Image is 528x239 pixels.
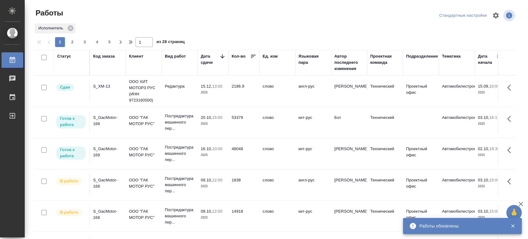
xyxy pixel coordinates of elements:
[229,174,260,196] td: 1838
[201,146,212,151] p: 16.10,
[93,83,123,89] div: S_XM-13
[406,53,438,59] div: Подразделение
[367,80,403,102] td: Технический
[442,53,461,59] div: Тематика
[478,215,503,221] p: 2025
[504,205,518,220] button: Здесь прячутся важные кнопки
[295,111,331,133] td: кит-рус
[260,205,295,227] td: слово
[212,84,222,89] p: 13:00
[212,115,222,120] p: 15:00
[442,177,472,183] p: Автомобилестроение
[38,25,65,31] p: Исполнитель
[165,176,195,194] p: Постредактура машинного пер...
[201,209,212,214] p: 09.10,
[80,37,90,47] button: 3
[57,53,71,59] div: Статус
[489,115,500,120] p: 16:17
[478,152,503,158] p: 2025
[34,8,63,18] span: Работы
[201,121,225,127] p: 2025
[92,39,102,45] span: 4
[295,80,331,102] td: англ-рус
[488,8,503,23] span: Настроить таблицу
[442,146,472,152] p: Автомобилестроение
[129,146,159,158] p: ООО "ГАК МОТОР РУС"
[60,178,78,184] p: В работе
[105,39,114,45] span: 5
[129,115,159,127] p: ООО "ГАК МОТОР РУС"
[201,215,225,221] p: 2025
[93,177,123,189] div: S_GacMotor-168
[201,89,225,96] p: 2025
[60,84,70,90] p: Сдан
[504,174,518,189] button: Здесь прячутся важные кнопки
[331,80,367,102] td: [PERSON_NAME]
[60,147,82,159] p: Готов к работе
[478,183,503,189] p: 2025
[201,53,219,66] div: Дата сдачи
[129,53,143,59] div: Клиент
[478,115,489,120] p: 03.10,
[165,83,195,89] p: Редактура
[442,115,472,121] p: Автомобилестроение
[60,115,82,128] p: Готов к работе
[403,143,439,164] td: Проектный офис
[201,178,212,182] p: 09.10,
[295,143,331,164] td: кит-рус
[331,174,367,196] td: [PERSON_NAME]
[229,205,260,227] td: 14918
[60,209,78,215] p: В работе
[229,111,260,133] td: 53379
[165,113,195,132] p: Постредактура машинного пер...
[489,209,500,214] p: 15:00
[295,205,331,227] td: кит-рус
[93,208,123,221] div: S_GacMotor-168
[56,208,86,217] div: Исполнитель выполняет работу
[93,115,123,127] div: S_GacMotor-168
[489,146,500,151] p: 19:30
[478,178,489,182] p: 03.10,
[129,79,159,103] p: ООО ХИТ МОТОРЗ РУС (ИНН 9723160500)
[212,146,222,151] p: 10:00
[419,223,501,229] div: Работы обновлены
[201,183,225,189] p: 2025
[263,53,278,59] div: Ед. изм
[367,143,403,164] td: Технический
[129,208,159,221] p: ООО "ГАК МОТОР РУС"
[478,209,489,214] p: 03.10,
[56,177,86,185] div: Исполнитель выполняет работу
[478,53,496,66] div: Дата начала
[331,205,367,227] td: [PERSON_NAME]
[442,208,472,215] p: Автомобилестроение
[260,143,295,164] td: слово
[403,80,439,102] td: Проектный офис
[105,37,114,47] button: 5
[67,37,77,47] button: 2
[260,80,295,102] td: слово
[334,53,364,72] div: Автор последнего изменения
[56,146,86,160] div: Исполнитель может приступить к работе
[93,146,123,158] div: S_GacMotor-169
[201,115,212,120] p: 20.10,
[165,144,195,163] p: Постредактура машинного пер...
[92,37,102,47] button: 4
[212,209,222,214] p: 12:00
[478,146,489,151] p: 02.10,
[56,83,86,92] div: Менеджер проверил работу исполнителя, передает ее на следующий этап
[331,111,367,133] td: Бот
[478,121,503,127] p: 2025
[504,111,518,126] button: Здесь прячутся важные кнопки
[232,53,246,59] div: Кол-во
[509,206,519,219] span: 🙏
[506,223,519,229] button: Закрыть
[478,84,489,89] p: 15.09,
[67,39,77,45] span: 2
[367,174,403,196] td: Технический
[80,39,90,45] span: 3
[442,83,472,89] p: Автомобилестроение
[503,10,516,21] span: Посмотреть информацию
[93,53,115,59] div: Код заказа
[331,143,367,164] td: [PERSON_NAME]
[260,174,295,196] td: слово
